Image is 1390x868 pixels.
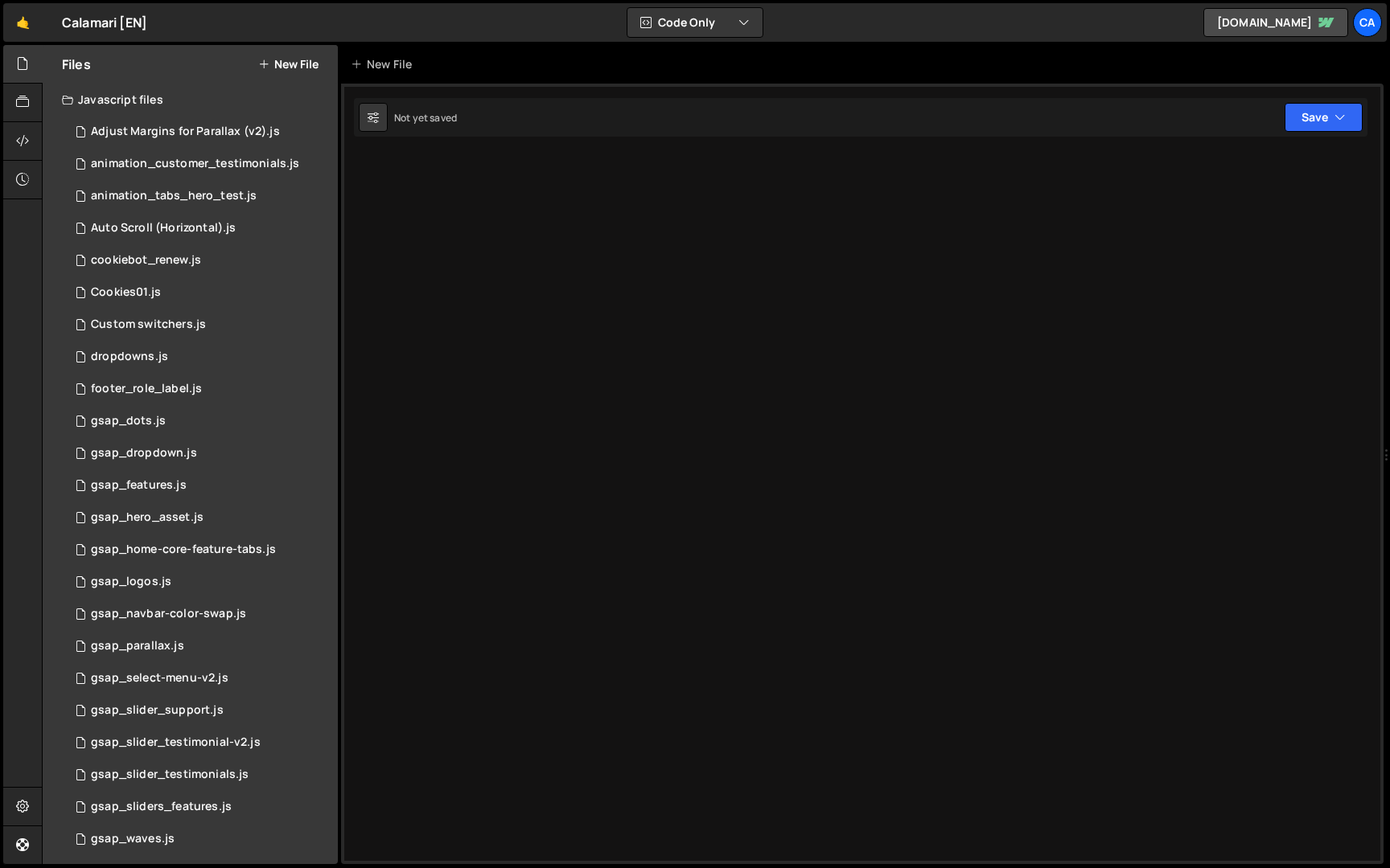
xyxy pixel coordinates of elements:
div: 2818/20133.js [62,727,338,759]
button: Save [1285,103,1363,132]
button: New File [258,58,319,71]
div: New File [351,56,418,72]
div: 2818/20132.js [62,534,338,566]
div: 2818/15649.js [62,437,338,469]
div: footer_role_label.js [91,382,202,396]
div: gsap_sliders_features.js [91,800,232,814]
button: Code Only [627,8,763,37]
div: gsap_select-menu-v2.js [91,671,228,686]
div: Cookies01.js [91,285,161,300]
div: gsap_slider_support.js [91,703,224,718]
div: 2818/16378.js [62,791,338,823]
div: dropdowns.js [91,350,168,364]
div: 2818/14190.js [62,759,338,791]
div: 2818/4789.js [62,341,338,373]
div: gsap_dropdown.js [91,446,197,461]
div: 2818/11555.js [62,276,338,309]
div: gsap_parallax.js [91,639,184,653]
div: 2818/14191.js [62,469,338,502]
div: Auto Scroll (Horizontal).js [91,221,236,235]
a: [DOMAIN_NAME] [1203,8,1348,37]
div: Javascript files [43,84,338,116]
div: 2818/6726.js [62,212,338,244]
div: 2818/20966.js [62,180,338,212]
div: animation_customer_testimonials.js [91,157,299,171]
div: gsap_features.js [91,478,187,493]
div: Custom switchers.js [91,317,206,332]
div: Adjust Margins for Parallax (v2).js [91,125,280,139]
div: gsap_waves.js [91,832,175,846]
div: gsap_hero_asset.js [91,510,204,525]
div: 2818/29474.js [62,373,338,405]
div: 2818/13764.js [62,662,338,694]
div: animation_tabs_hero_test.js [91,189,257,203]
div: 2818/20407.js [62,405,338,437]
div: 2818/15667.js [62,694,338,727]
div: 2818/14186.js [62,598,338,630]
h2: Files [62,55,91,73]
div: gsap_slider_testimonial-v2.js [91,735,261,750]
a: 🤙 [3,3,43,42]
div: 2818/18525.js [62,244,338,276]
div: Not yet saved [394,111,457,125]
div: 2818/14220.js [62,566,338,598]
div: 2818/15677.js [62,502,338,534]
div: 2818/13763.js [62,823,338,855]
div: cookiebot_renew.js [91,253,201,268]
div: gsap_dots.js [91,414,166,428]
div: gsap_logos.js [91,575,171,589]
div: gsap_slider_testimonials.js [91,768,249,782]
div: gsap_home-core-feature-tabs.js [91,542,276,557]
div: gsap_navbar-color-swap.js [91,607,246,621]
div: Calamari [EN] [62,13,147,32]
div: 2818/5802.js [62,309,338,341]
div: 2818/18172.js [62,148,338,180]
div: 2818/14192.js [62,116,338,148]
div: 2818/14189.js [62,630,338,662]
a: Ca [1353,8,1382,37]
